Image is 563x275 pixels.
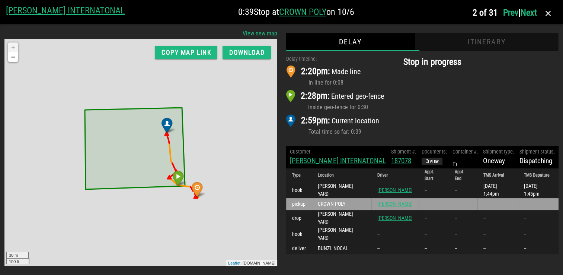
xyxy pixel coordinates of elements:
td: -- [477,226,518,242]
td: pickup [286,198,312,210]
td: -- [449,182,477,198]
div: Customer: [290,148,386,156]
th: Appt. End [449,168,477,182]
td: -- [477,210,518,226]
td: -- [371,226,419,242]
td: [PERSON_NAME] - YARD [312,182,371,198]
th: Location [312,168,371,182]
a: Prev [503,7,518,18]
td: -- [419,182,449,198]
th: TMS Arrival [477,168,518,182]
td: -- [419,242,449,254]
th: Appt. Start [419,168,449,182]
span: 0:39 [238,7,254,17]
a: [PERSON_NAME] [377,187,413,193]
td: -- [477,198,518,210]
td: -- [419,210,449,226]
td: -- [371,242,419,254]
th: Driver [371,168,419,182]
div: 100 ft [2,219,25,225]
td: -- [449,198,477,210]
td: [PERSON_NAME] - YARD [312,226,371,242]
div: 30 m [2,214,25,220]
a: [PERSON_NAME] [377,215,413,221]
img: current_location_marker.png [286,114,301,127]
div: | [DOMAIN_NAME] [222,221,273,228]
div: Documents: [422,148,447,156]
td: -- [449,242,477,254]
h2: Stop in progress [403,55,559,69]
a: CROWN POLY [279,7,326,17]
span: Copy map link [161,49,211,56]
div: Shipment #: [391,148,416,156]
td: -- [419,226,449,242]
td: -- [518,210,559,226]
a: View new map [243,29,277,38]
span: Download [228,49,265,56]
span: 2 of 31 [473,7,498,18]
div: Oneway [483,148,514,167]
span: Total time so far: 0:39 [308,128,361,135]
td: BUNZL NOCAL [312,242,371,254]
td: drop [286,210,312,226]
td: -- [518,242,559,254]
button: Copy map link [155,46,217,59]
td: -- [449,226,477,242]
div: Shipment type: [483,148,514,156]
td: [DATE] 1:45pm [518,182,559,198]
a: [PERSON_NAME] [377,201,413,207]
span: View [425,159,439,164]
img: line_marker.png [286,65,301,78]
td: -- [518,198,559,210]
td: CROWN POLY [312,198,371,210]
div: Dispatching [519,148,555,167]
span: Made line [332,67,361,76]
a: [PERSON_NAME] INTERNATONAL [6,5,125,16]
td: -- [518,226,559,242]
span: Entered geo-fence [331,92,384,101]
td: hook [286,226,312,242]
td: -- [449,210,477,226]
div: Shipment status: [519,148,555,156]
span: 2:59pm: [301,115,330,126]
td: deliver [286,242,312,254]
td: -- [477,242,518,254]
td: [PERSON_NAME] - YARD [312,210,371,226]
a: Next [521,7,537,18]
span: In line for 0:08 [308,79,343,86]
h4: | [468,4,557,22]
span: 2:28pm: [301,91,330,101]
td: hook [286,182,312,198]
span: 2:20pm: [301,66,330,76]
span: Inside geo-fence for 0:30 [308,104,368,111]
td: -- [419,198,449,210]
a: Zoom out [4,13,13,23]
a: Zoom in [4,4,13,13]
a: 187078 [391,157,411,165]
h2: Stop at on 10/6 [125,6,468,18]
div: Container #: [452,148,478,156]
span: Current location [332,116,379,125]
div: Delay [286,33,415,51]
div: Delay timeline: [286,55,394,63]
a: Leaflet [224,222,236,227]
div: Itinerary [415,33,559,51]
img: arrival_marker.png [286,90,301,102]
a: [PERSON_NAME] INTERNATONAL [290,157,386,165]
th: TMS Depature [518,168,559,182]
td: [DATE] 1:44pm [477,182,518,198]
th: Type [286,168,312,182]
button: View [422,158,442,165]
button: Download [223,46,271,59]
